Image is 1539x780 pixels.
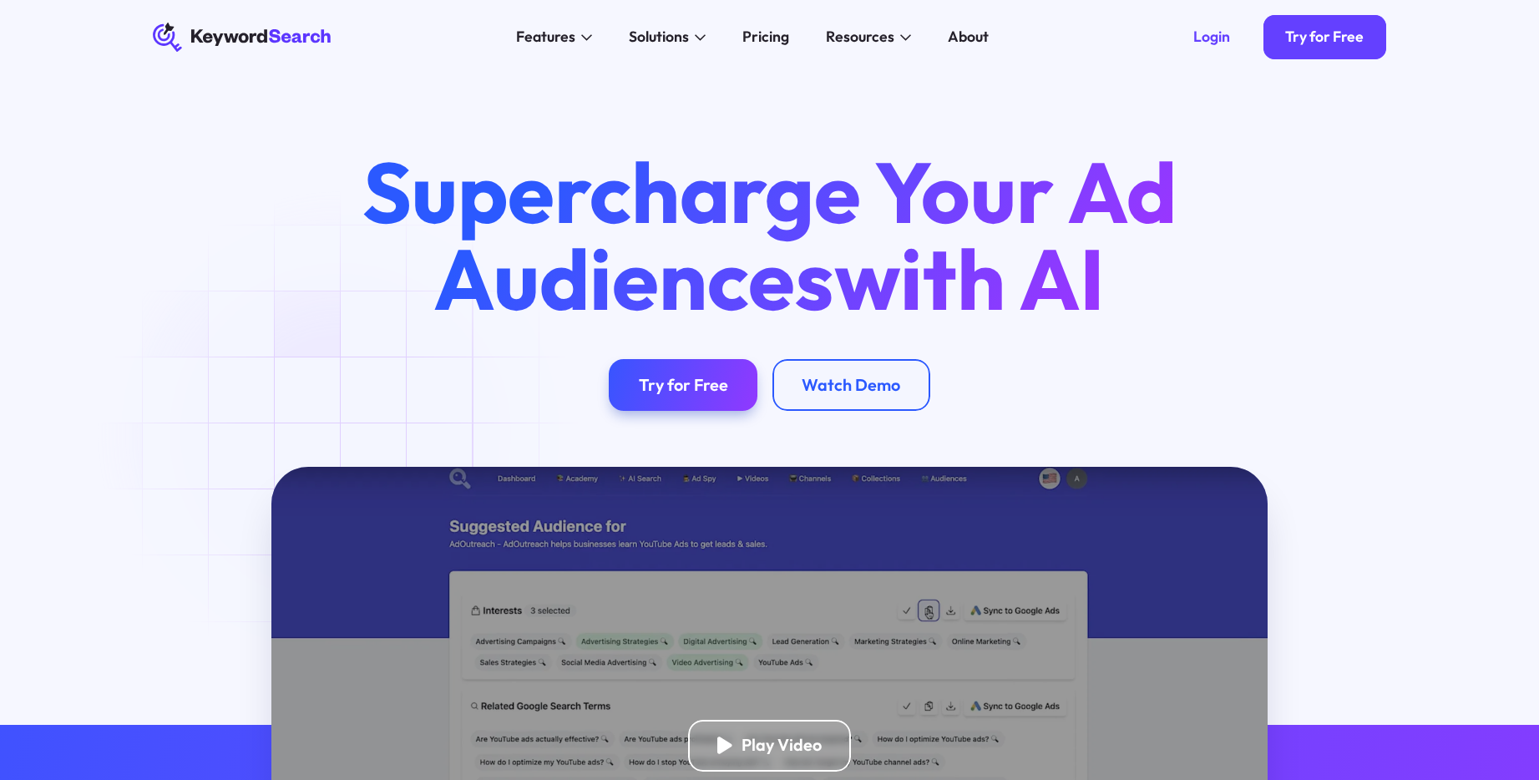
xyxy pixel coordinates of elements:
a: About [937,23,1000,52]
div: Login [1193,28,1230,46]
a: Try for Free [609,359,757,411]
h1: Supercharge Your Ad Audiences [327,148,1212,322]
span: with AI [834,225,1105,332]
div: Resources [826,26,894,48]
a: Pricing [732,23,801,52]
div: Try for Free [639,375,728,396]
div: Watch Demo [802,375,900,396]
a: Try for Free [1263,15,1386,59]
div: Pricing [742,26,789,48]
div: About [948,26,989,48]
a: Login [1171,15,1252,59]
div: Play Video [742,735,822,756]
div: Try for Free [1285,28,1364,46]
div: Features [516,26,575,48]
div: Solutions [629,26,689,48]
